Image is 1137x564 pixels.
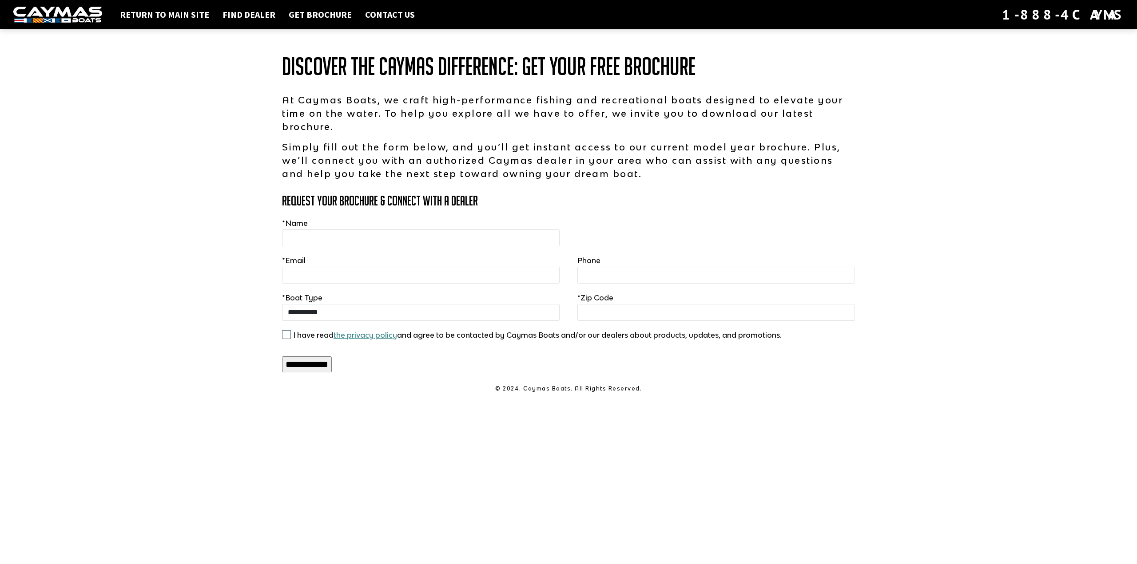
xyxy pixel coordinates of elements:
[577,255,600,266] label: Phone
[282,93,855,133] p: At Caymas Boats, we craft high-performance fishing and recreational boats designed to elevate you...
[282,292,322,303] label: Boat Type
[284,9,356,20] a: Get Brochure
[361,9,419,20] a: Contact Us
[282,193,855,208] h3: Request Your Brochure & Connect with a Dealer
[13,7,102,23] img: white-logo-c9c8dbefe5ff5ceceb0f0178aa75bf4bb51f6bca0971e226c86eb53dfe498488.png
[282,53,855,80] h1: Discover the Caymas Difference: Get Your Free Brochure
[282,255,306,266] label: Email
[1002,5,1124,24] div: 1-888-4CAYMAS
[334,331,397,339] a: the privacy policy
[218,9,280,20] a: Find Dealer
[282,140,855,180] p: Simply fill out the form below, and you’ll get instant access to our current model year brochure....
[293,330,782,340] label: I have read and agree to be contacted by Caymas Boats and/or our dealers about products, updates,...
[577,292,613,303] label: Zip Code
[115,9,214,20] a: Return to main site
[282,385,855,393] p: © 2024. Caymas Boats. All Rights Reserved.
[282,218,308,229] label: Name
